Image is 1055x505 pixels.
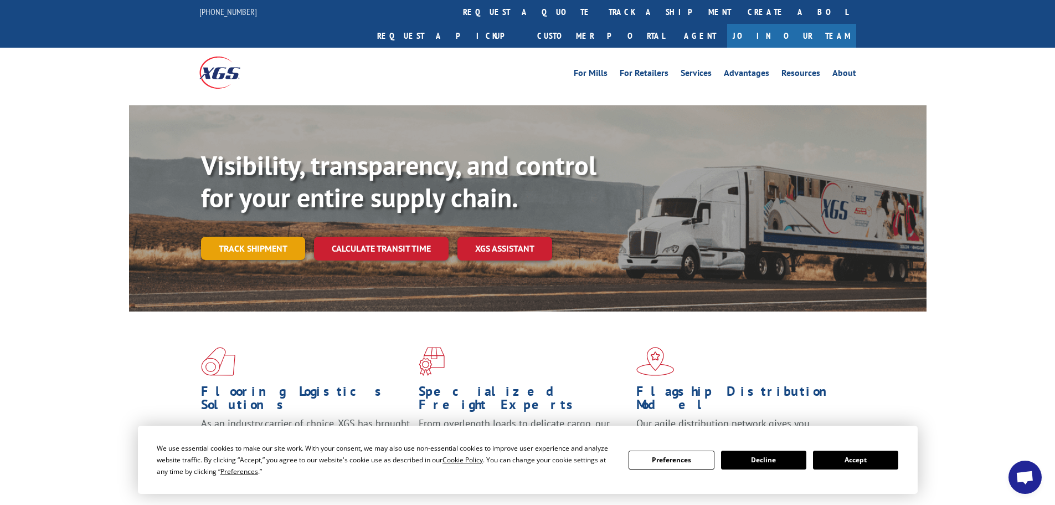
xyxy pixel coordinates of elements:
h1: Flagship Distribution Model [636,385,846,417]
a: Agent [673,24,727,48]
img: xgs-icon-total-supply-chain-intelligence-red [201,347,235,376]
h1: Specialized Freight Experts [419,385,628,417]
span: As an industry carrier of choice, XGS has brought innovation and dedication to flooring logistics... [201,417,410,456]
div: Open chat [1008,461,1042,494]
a: For Mills [574,69,608,81]
button: Decline [721,451,806,470]
p: From overlength loads to delicate cargo, our experienced staff knows the best way to move your fr... [419,417,628,466]
a: Customer Portal [529,24,673,48]
h1: Flooring Logistics Solutions [201,385,410,417]
button: Accept [813,451,898,470]
b: Visibility, transparency, and control for your entire supply chain. [201,148,596,215]
a: Services [681,69,712,81]
a: About [832,69,856,81]
a: Track shipment [201,237,305,260]
div: Cookie Consent Prompt [138,426,918,494]
a: For Retailers [620,69,668,81]
a: Resources [781,69,820,81]
a: [PHONE_NUMBER] [199,6,257,17]
span: Cookie Policy [442,455,483,465]
img: xgs-icon-focused-on-flooring-red [419,347,445,376]
button: Preferences [629,451,714,470]
a: XGS ASSISTANT [457,237,552,261]
span: Preferences [220,467,258,476]
span: Our agile distribution network gives you nationwide inventory management on demand. [636,417,840,443]
a: Advantages [724,69,769,81]
a: Request a pickup [369,24,529,48]
img: xgs-icon-flagship-distribution-model-red [636,347,675,376]
a: Calculate transit time [314,237,449,261]
div: We use essential cookies to make our site work. With your consent, we may also use non-essential ... [157,442,615,477]
a: Join Our Team [727,24,856,48]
